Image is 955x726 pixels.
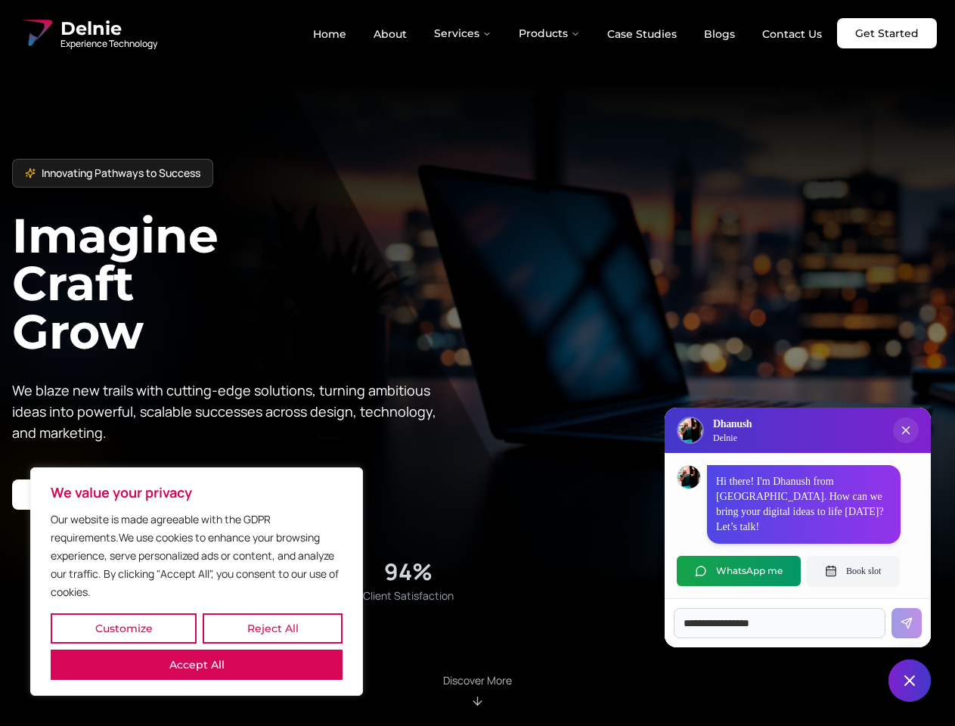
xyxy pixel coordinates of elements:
[713,432,752,444] p: Delnie
[361,21,419,47] a: About
[888,659,931,702] button: Close chat
[713,417,752,432] h3: Dhanush
[677,466,700,489] img: Dhanush
[384,558,433,585] div: 94%
[443,673,512,688] p: Discover More
[12,380,448,443] p: We blaze new trails with cutting-edge solutions, turning ambitious ideas into powerful, scalable ...
[692,21,747,47] a: Blogs
[203,613,343,644] button: Reject All
[893,417,919,443] button: Close chat popup
[60,38,157,50] span: Experience Technology
[443,673,512,708] div: Scroll to About section
[51,510,343,601] p: Our website is made agreeable with the GDPR requirements.We use cookies to enhance your browsing ...
[18,15,54,51] img: Delnie Logo
[807,556,899,586] button: Book slot
[716,474,891,535] p: Hi there! I'm Dhanush from [GEOGRAPHIC_DATA]. How can we bring your digital ideas to life [DATE]?...
[301,21,358,47] a: Home
[12,479,185,510] a: Start your project with us
[51,650,343,680] button: Accept All
[507,18,592,48] button: Products
[750,21,834,47] a: Contact Us
[678,418,702,442] img: Delnie Logo
[837,18,937,48] a: Get Started
[301,18,834,48] nav: Main
[422,18,504,48] button: Services
[42,166,200,181] span: Innovating Pathways to Success
[595,21,689,47] a: Case Studies
[677,556,801,586] button: WhatsApp me
[51,613,197,644] button: Customize
[12,212,478,355] h1: Imagine Craft Grow
[363,588,454,603] span: Client Satisfaction
[60,17,157,41] span: Delnie
[18,15,157,51] a: Delnie Logo Full
[51,483,343,501] p: We value your privacy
